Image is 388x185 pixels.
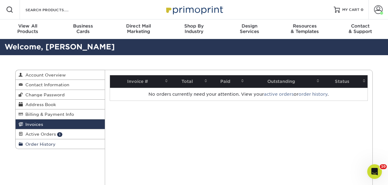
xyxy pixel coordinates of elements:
a: Active Orders 1 [16,129,105,139]
div: Marketing [111,23,166,34]
div: Industry [166,23,221,34]
a: Contact Information [16,80,105,90]
span: 1 [57,132,62,137]
a: active orders [264,92,294,97]
a: Contact& Support [333,20,388,39]
iframe: Intercom live chat [367,164,382,179]
span: Order History [23,142,56,147]
a: Resources& Templates [277,20,332,39]
td: No orders currently need your attention. View your or . [110,88,368,101]
div: Cards [55,23,111,34]
th: Total [170,75,209,88]
span: Account Overview [23,73,66,77]
a: Billing & Payment Info [16,109,105,119]
span: Change Password [23,92,65,97]
span: Direct Mail [111,23,166,29]
span: Design [222,23,277,29]
th: Paid [209,75,246,88]
a: Order History [16,139,105,149]
span: Resources [277,23,332,29]
span: MY CART [342,7,360,12]
span: 10 [380,164,387,169]
a: BusinessCards [55,20,111,39]
a: Shop ByIndustry [166,20,221,39]
div: & Templates [277,23,332,34]
span: 0 [361,8,364,12]
span: Shop By [166,23,221,29]
a: Invoices [16,119,105,129]
a: Change Password [16,90,105,100]
th: Outstanding [246,75,321,88]
a: order history [298,92,328,97]
a: Address Book [16,100,105,109]
span: Billing & Payment Info [23,112,74,117]
span: Contact [333,23,388,29]
span: Invoices [23,122,43,127]
div: Services [222,23,277,34]
th: Status [321,75,368,88]
th: Invoice # [110,75,170,88]
input: SEARCH PRODUCTS..... [25,6,84,13]
a: DesignServices [222,20,277,39]
a: Direct MailMarketing [111,20,166,39]
a: Account Overview [16,70,105,80]
span: Contact Information [23,82,69,87]
img: Primoprint [163,3,225,16]
div: & Support [333,23,388,34]
span: Business [55,23,111,29]
span: Address Book [23,102,56,107]
span: Active Orders [23,132,56,137]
